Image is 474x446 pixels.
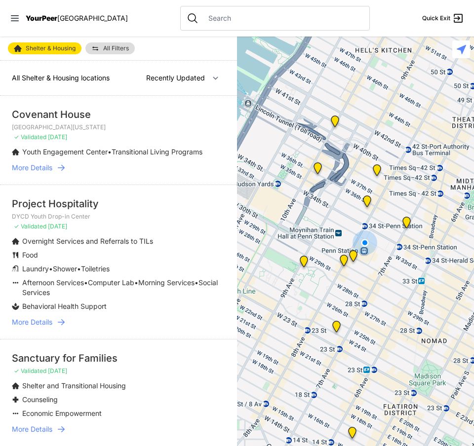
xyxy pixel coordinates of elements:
[103,45,129,51] span: All Filters
[12,74,110,82] span: All Shelter & Housing locations
[329,115,341,131] div: New York
[353,230,377,255] div: You are here!
[12,123,225,131] p: [GEOGRAPHIC_DATA][US_STATE]
[312,162,324,178] div: Sylvia's Place
[14,133,46,141] span: ✓ Validated
[22,148,108,156] span: Youth Engagement Center
[22,237,153,245] span: Overnight Services and Referrals to TILs
[53,264,77,273] span: Shower
[14,223,46,230] span: ✓ Validated
[12,108,225,121] div: Covenant House
[84,278,88,287] span: •
[12,197,225,211] div: Project Hospitality
[108,148,112,156] span: •
[49,264,53,273] span: •
[361,195,373,211] div: Corporate Office, no walk-ins
[134,278,138,287] span: •
[371,164,383,180] div: DYCD Youth Drop-in Center
[57,14,128,22] span: [GEOGRAPHIC_DATA]
[12,163,52,173] span: More Details
[22,409,102,417] span: Economic Empowerment
[12,213,225,221] p: DYCD Youth Drop-in Center
[138,278,195,287] span: Morning Services
[85,42,135,54] a: All Filters
[48,367,67,374] span: [DATE]
[26,45,76,51] span: Shelter & Housing
[195,278,198,287] span: •
[22,381,126,390] span: Shelter and Transitional Housing
[26,15,128,21] a: YourPeer[GEOGRAPHIC_DATA]
[48,223,67,230] span: [DATE]
[26,14,57,22] span: YourPeer
[22,395,58,404] span: Counseling
[12,317,225,327] a: More Details
[14,367,46,374] span: ✓ Validated
[22,251,38,259] span: Food
[12,424,52,434] span: More Details
[88,278,134,287] span: Computer Lab
[22,264,49,273] span: Laundry
[12,317,52,327] span: More Details
[112,148,202,156] span: Transitional Living Programs
[422,14,450,22] span: Quick Exit
[12,163,225,173] a: More Details
[202,13,363,23] input: Search
[12,424,225,434] a: More Details
[400,217,413,232] div: Main Office
[338,255,350,270] div: ServiceLine
[22,278,84,287] span: Afternoon Services
[422,12,464,24] a: Quick Exit
[346,427,358,443] div: New York City Location
[77,264,81,273] span: •
[330,321,343,336] div: Chelsea Foyer at The Christopher Temporary Youth Housing
[12,351,225,365] div: Sanctuary for Families
[22,302,107,310] span: Behavioral Health Support
[48,133,67,141] span: [DATE]
[8,42,81,54] a: Shelter & Housing
[347,250,359,266] div: Antonio Olivieri Drop-in Center
[81,264,110,273] span: Toiletries
[298,256,310,271] div: Chelsea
